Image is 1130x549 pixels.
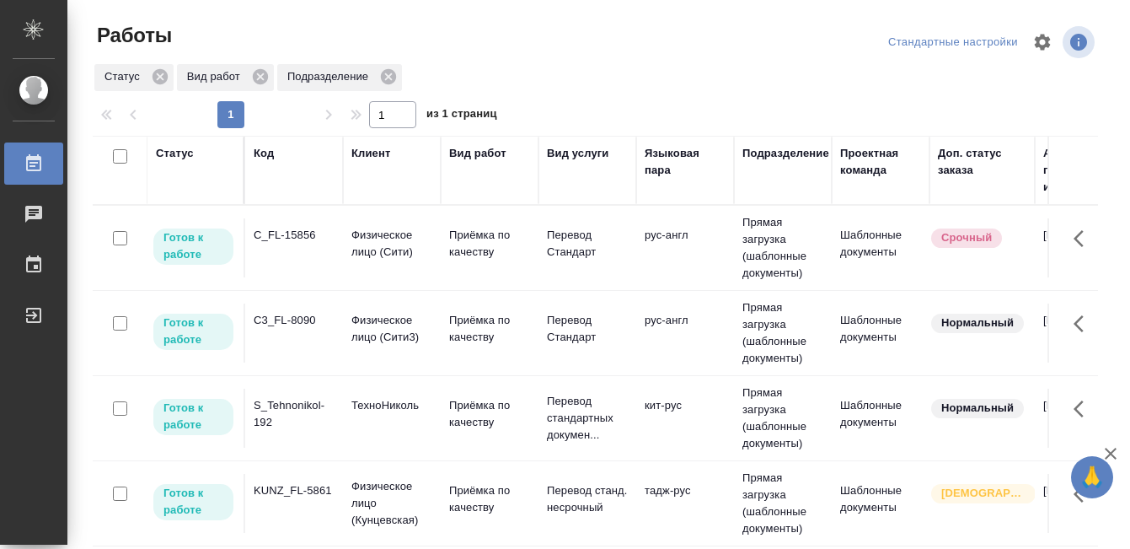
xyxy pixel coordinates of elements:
p: Физическое лицо (Сити3) [351,312,432,346]
td: Прямая загрузка (шаблонные документы) [734,461,832,546]
div: S_Tehnonikol-192 [254,397,335,431]
p: Вид работ [187,68,246,85]
span: Настроить таблицу [1022,22,1063,62]
td: Шаблонные документы [832,304,929,363]
p: Нормальный [941,315,1014,331]
div: Код [254,145,274,162]
span: из 1 страниц [426,104,497,128]
div: Исполнитель может приступить к работе [152,482,235,522]
div: Вид работ [177,64,274,91]
p: Приёмка по качеству [449,397,530,431]
p: Готов к работе [163,315,223,348]
td: Прямая загрузка (шаблонные документы) [734,376,832,460]
td: тадж-рус [636,474,734,533]
div: Вид услуги [547,145,609,162]
p: Подразделение [287,68,374,85]
div: Вид работ [449,145,506,162]
p: Физическое лицо (Сити) [351,227,432,261]
p: [DEMOGRAPHIC_DATA] [941,485,1026,502]
span: Работы [93,22,172,49]
div: Автор последнего изменения [1043,145,1124,196]
div: Доп. статус заказа [938,145,1026,179]
span: Посмотреть информацию [1063,26,1098,58]
p: Готов к работе [163,229,223,263]
p: Приёмка по качеству [449,227,530,261]
div: Клиент [351,145,390,162]
p: Статус [104,68,146,85]
button: Здесь прячутся важные кнопки [1063,304,1104,344]
td: Шаблонные документы [832,389,929,448]
p: Приёмка по качеству [449,482,530,516]
p: Готов к работе [163,400,223,433]
div: C_FL-15856 [254,227,335,244]
button: Здесь прячутся важные кнопки [1063,218,1104,259]
p: ТехноНиколь [351,397,432,414]
div: Языковая пара [645,145,726,179]
td: Прямая загрузка (шаблонные документы) [734,206,832,290]
td: Шаблонные документы [832,474,929,533]
p: Готов к работе [163,485,223,519]
p: Приёмка по качеству [449,312,530,346]
div: Исполнитель может приступить к работе [152,312,235,352]
p: Срочный [941,229,992,246]
div: Проектная команда [840,145,921,179]
p: Перевод станд. несрочный [547,482,628,516]
p: Перевод Стандарт [547,312,628,346]
button: 🙏 [1071,456,1113,498]
div: Подразделение [742,145,829,162]
button: Здесь прячутся важные кнопки [1063,389,1104,429]
div: C3_FL-8090 [254,312,335,329]
p: Нормальный [941,400,1014,417]
div: split button [884,30,1022,56]
p: Физическое лицо (Кунцевская) [351,478,432,529]
td: Шаблонные документы [832,218,929,277]
div: Исполнитель может приступить к работе [152,227,235,266]
button: Здесь прячутся важные кнопки [1063,474,1104,514]
td: кит-рус [636,389,734,448]
p: Перевод стандартных докумен... [547,393,628,444]
div: Подразделение [277,64,402,91]
div: Статус [156,145,194,162]
span: 🙏 [1078,460,1106,495]
td: рус-англ [636,304,734,363]
td: Прямая загрузка (шаблонные документы) [734,291,832,375]
div: Исполнитель может приступить к работе [152,397,235,437]
div: KUNZ_FL-5861 [254,482,335,499]
div: Статус [94,64,174,91]
td: рус-англ [636,218,734,277]
p: Перевод Стандарт [547,227,628,261]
